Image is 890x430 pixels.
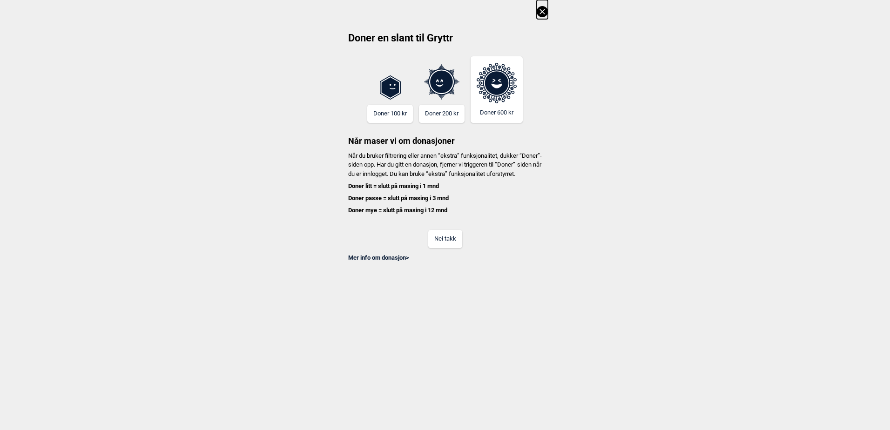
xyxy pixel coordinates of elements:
[348,195,449,202] b: Doner passe = slutt på masing i 3 mnd
[471,56,523,123] button: Doner 600 kr
[342,123,548,147] h3: Når maser vi om donasjoner
[348,182,439,189] b: Doner litt = slutt på masing i 1 mnd
[348,254,409,261] a: Mer info om donasjon>
[342,31,548,52] h2: Doner en slant til Gryttr
[367,105,413,123] button: Doner 100 kr
[348,207,447,214] b: Doner mye = slutt på masing i 12 mnd
[342,151,548,215] p: Når du bruker filtrering eller annen “ekstra” funksjonalitet, dukker “Doner”-siden opp. Har du gi...
[419,105,465,123] button: Doner 200 kr
[428,230,462,248] button: Nei takk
